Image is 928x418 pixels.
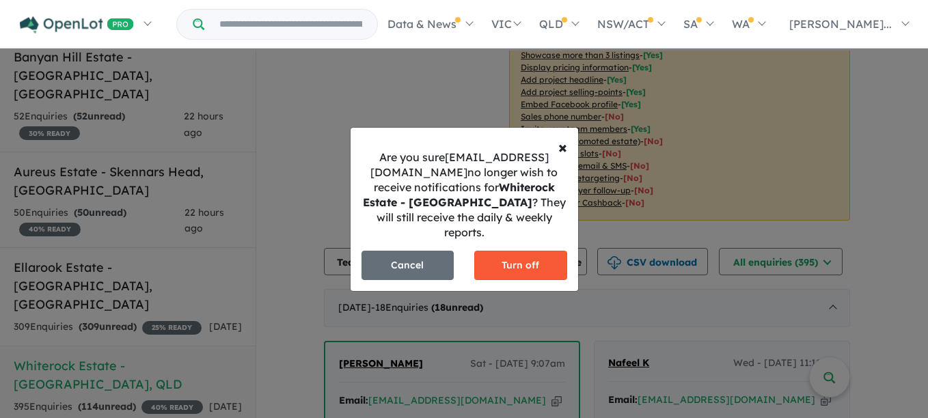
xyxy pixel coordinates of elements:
[207,10,374,39] input: Try estate name, suburb, builder or developer
[20,16,134,33] img: Openlot PRO Logo White
[789,17,892,31] span: [PERSON_NAME]...
[361,251,454,280] button: Cancel
[363,180,555,209] strong: Whiterock Estate - [GEOGRAPHIC_DATA]
[558,137,567,157] span: ×
[351,150,577,240] div: Are you sure [EMAIL_ADDRESS][DOMAIN_NAME] no longer wish to receive notifications for ? They will...
[474,251,567,280] button: Turn off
